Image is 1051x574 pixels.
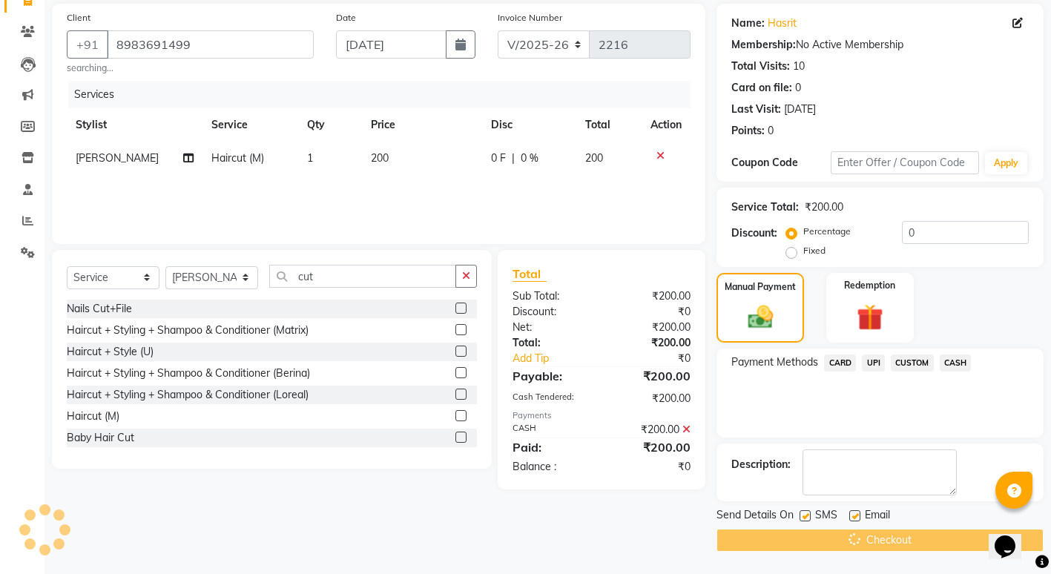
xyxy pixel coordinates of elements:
[815,507,837,526] span: SMS
[731,37,1029,53] div: No Active Membership
[67,430,134,446] div: Baby Hair Cut
[501,335,602,351] div: Total:
[731,59,790,74] div: Total Visits:
[501,288,602,304] div: Sub Total:
[67,11,90,24] label: Client
[602,335,702,351] div: ₹200.00
[731,102,781,117] div: Last Visit:
[731,80,792,96] div: Card on file:
[211,151,264,165] span: Haircut (M)
[725,280,796,294] label: Manual Payment
[67,108,202,142] th: Stylist
[602,459,702,475] div: ₹0
[67,366,310,381] div: Haircut + Styling + Shampoo & Conditioner (Berina)
[602,288,702,304] div: ₹200.00
[107,30,314,59] input: Search by Name/Mobile/Email/Code
[716,507,794,526] span: Send Details On
[731,225,777,241] div: Discount:
[768,16,797,31] a: Hasrit
[602,391,702,406] div: ₹200.00
[985,152,1027,174] button: Apply
[512,151,515,166] span: |
[307,151,313,165] span: 1
[513,409,691,422] div: Payments
[731,354,818,370] span: Payment Methods
[862,354,885,372] span: UPI
[803,225,851,238] label: Percentage
[795,80,801,96] div: 0
[501,422,602,438] div: CASH
[602,320,702,335] div: ₹200.00
[67,62,314,75] small: searching...
[501,320,602,335] div: Net:
[513,266,547,282] span: Total
[336,11,356,24] label: Date
[67,30,108,59] button: +91
[501,391,602,406] div: Cash Tendered:
[482,108,576,142] th: Disc
[803,244,826,257] label: Fixed
[784,102,816,117] div: [DATE]
[501,438,602,456] div: Paid:
[67,323,309,338] div: Haircut + Styling + Shampoo & Conditioner (Matrix)
[642,108,691,142] th: Action
[67,387,309,403] div: Haircut + Styling + Shampoo & Conditioner (Loreal)
[731,155,831,171] div: Coupon Code
[576,108,642,142] th: Total
[849,301,892,334] img: _gift.svg
[501,351,619,366] a: Add Tip
[793,59,805,74] div: 10
[491,151,506,166] span: 0 F
[768,123,774,139] div: 0
[731,199,799,215] div: Service Total:
[740,303,781,331] img: _cash.svg
[521,151,538,166] span: 0 %
[891,354,934,372] span: CUSTOM
[76,151,159,165] span: [PERSON_NAME]
[362,108,482,142] th: Price
[731,37,796,53] div: Membership:
[67,344,154,360] div: Haircut + Style (U)
[501,367,602,385] div: Payable:
[371,151,389,165] span: 200
[602,422,702,438] div: ₹200.00
[269,265,456,288] input: Search or Scan
[865,507,890,526] span: Email
[602,438,702,456] div: ₹200.00
[501,304,602,320] div: Discount:
[602,367,702,385] div: ₹200.00
[618,351,702,366] div: ₹0
[824,354,856,372] span: CARD
[67,409,119,424] div: Haircut (M)
[731,123,765,139] div: Points:
[805,199,843,215] div: ₹200.00
[989,515,1036,559] iframe: chat widget
[731,457,791,472] div: Description:
[731,16,765,31] div: Name:
[202,108,298,142] th: Service
[68,81,702,108] div: Services
[831,151,979,174] input: Enter Offer / Coupon Code
[298,108,362,142] th: Qty
[501,459,602,475] div: Balance :
[602,304,702,320] div: ₹0
[498,11,562,24] label: Invoice Number
[585,151,603,165] span: 200
[67,301,132,317] div: Nails Cut+File
[844,279,895,292] label: Redemption
[940,354,972,372] span: CASH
